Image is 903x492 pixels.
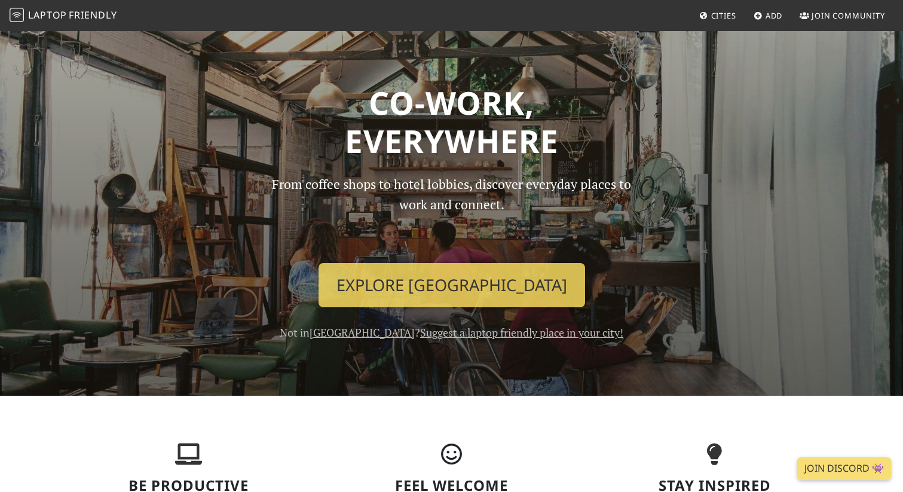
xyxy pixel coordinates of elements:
p: From coffee shops to hotel lobbies, discover everyday places to work and connect. [262,174,642,253]
span: Cities [711,10,736,21]
a: Cities [694,5,741,26]
span: Not in ? [280,325,623,340]
img: LaptopFriendly [10,8,24,22]
span: Laptop [28,8,67,22]
span: Join Community [812,10,885,21]
span: Friendly [69,8,117,22]
a: Explore [GEOGRAPHIC_DATA] [319,263,585,307]
a: Join Community [795,5,890,26]
h1: Co-work, Everywhere [65,84,839,160]
a: Suggest a laptop friendly place in your city! [420,325,623,340]
a: LaptopFriendly LaptopFriendly [10,5,117,26]
a: Join Discord 👾 [797,457,891,480]
a: Add [749,5,788,26]
a: [GEOGRAPHIC_DATA] [310,325,415,340]
span: Add [766,10,783,21]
